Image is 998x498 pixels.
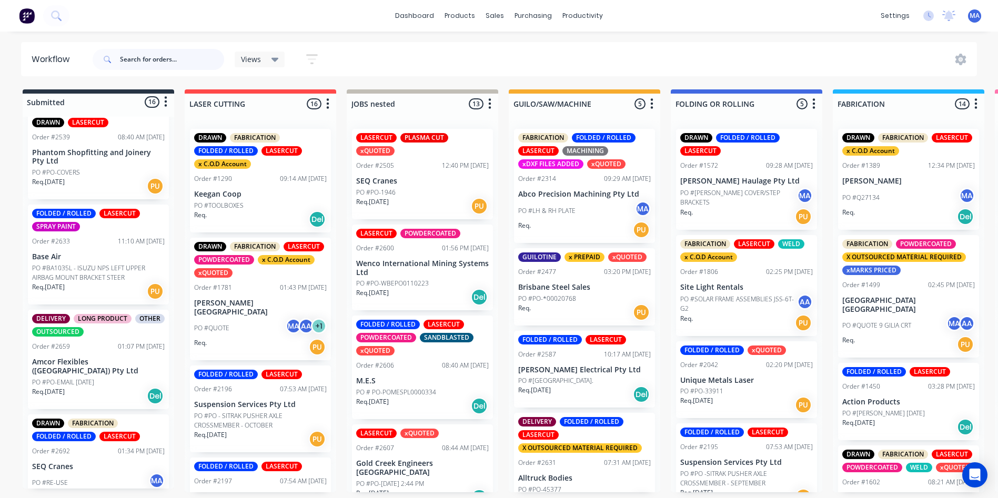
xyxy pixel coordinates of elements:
[842,266,901,275] div: xMARKS PRICED
[842,296,975,314] p: [GEOGRAPHIC_DATA] [GEOGRAPHIC_DATA]
[842,477,880,487] div: Order #1602
[514,129,655,243] div: FABRICATIONFOLDED / ROLLEDLASERCUTMACHININGxDXF FILES ADDEDxQUOTEDOrder #231409:29 AM [DATE]Abco ...
[842,146,899,156] div: x C.O.D Account
[680,458,813,467] p: Suspension Services Pty Ltd
[471,289,488,306] div: Del
[28,205,169,304] div: FOLDED / ROLLEDLASERCUTSPRAY PAINTOrder #263311:10 AM [DATE]Base AirPO #BA1035L - ISUZU NPS LEFT ...
[280,174,327,184] div: 09:14 AM [DATE]
[356,429,397,438] div: LASERCUT
[936,463,974,472] div: xQUOTED
[734,239,774,249] div: LASERCUT
[32,209,96,218] div: FOLDED / ROLLED
[838,363,979,440] div: FOLDED / ROLLEDLASERCUTOrder #145003:28 PM [DATE]Action ProductsPO #[PERSON_NAME] [DATE]Req.[DATE...
[356,479,424,489] p: PO #PO-[DATE] 2:44 PM
[557,8,608,24] div: productivity
[680,428,744,437] div: FOLDED / ROLLED
[32,133,70,142] div: Order #2539
[572,133,636,143] div: FOLDED / ROLLED
[480,8,509,24] div: sales
[194,190,327,199] p: Keegan Coop
[190,238,331,361] div: DRAWNFABRICATIONLASERCUTPOWDERCOATEDx C.O.D AccountxQUOTEDOrder #178101:43 PM [DATE][PERSON_NAME]...
[356,459,489,477] p: Gold Creek Engineers [GEOGRAPHIC_DATA]
[230,242,280,251] div: FABRICATION
[586,335,626,344] div: LASERCUT
[518,458,556,467] div: Order #2631
[400,133,448,143] div: PLASMA CUT
[680,239,730,249] div: FABRICATION
[118,133,165,142] div: 08:40 AM [DATE]
[194,338,207,348] p: Req.
[795,397,812,413] div: PU
[99,209,140,218] div: LASERCUT
[194,159,251,169] div: x C.O.D Account
[74,314,132,323] div: LONG PRODUCT
[518,221,531,230] p: Req.
[32,177,65,187] p: Req. [DATE]
[518,294,576,303] p: PO #PO-*00020768
[194,242,226,251] div: DRAWN
[356,279,429,288] p: PO #PO-WBEPO0110223
[194,430,227,440] p: Req. [DATE]
[518,365,651,374] p: [PERSON_NAME] Electrical Pty Ltd
[68,118,108,127] div: LASERCUT
[838,129,979,230] div: DRAWNFABRICATIONLASERCUTx C.O.D AccountOrder #138912:34 PM [DATE][PERSON_NAME]PO #Q27134MAReq.Del
[356,133,397,143] div: LASERCUT
[928,382,975,391] div: 03:28 PM [DATE]
[680,376,813,385] p: Unique Metals Laser
[680,314,693,323] p: Req.
[633,221,650,238] div: PU
[562,146,608,156] div: MACHINING
[32,358,165,375] p: Amcor Flexibles ([GEOGRAPHIC_DATA]) Pty Ltd
[32,387,65,397] p: Req. [DATE]
[442,361,489,370] div: 08:40 AM [DATE]
[518,376,593,385] p: PO #[GEOGRAPHIC_DATA].
[356,489,389,498] p: Req. [DATE]
[32,148,165,166] p: Phantom Shopfitting and Joinery Pty Ltd
[68,419,118,428] div: FABRICATION
[778,239,804,249] div: WELD
[842,367,906,377] div: FOLDED / ROLLED
[766,267,813,277] div: 02:25 PM [DATE]
[230,133,280,143] div: FABRICATION
[32,314,70,323] div: DELIVERY
[190,129,331,232] div: DRAWNFABRICATIONFOLDED / ROLLEDLASERCUTx C.O.D AccountOrder #129009:14 AM [DATE]Keegan CoopPO #TO...
[842,398,975,406] p: Action Products
[194,462,258,471] div: FOLDED / ROLLED
[284,242,324,251] div: LASERCUT
[518,146,559,156] div: LASERCUT
[280,384,327,394] div: 07:53 AM [DATE]
[680,345,744,355] div: FOLDED / ROLLED
[442,161,489,170] div: 12:40 PM [DATE]
[932,133,972,143] div: LASERCUT
[400,429,439,438] div: xQUOTED
[842,382,880,391] div: Order #1450
[518,385,551,395] p: Req. [DATE]
[518,443,642,453] div: X OUTSOURCED MATERIAL REQUIRED
[32,419,64,428] div: DRAWN
[518,174,556,184] div: Order #2314
[32,252,165,261] p: Base Air
[32,378,94,387] p: PO #PO-EMAIL [DATE]
[356,443,394,453] div: Order #2607
[842,418,875,428] p: Req. [DATE]
[518,350,556,359] div: Order #2587
[514,331,655,408] div: FOLDED / ROLLEDLASERCUTOrder #258710:17 AM [DATE][PERSON_NAME] Electrical Pty LtdPO #[GEOGRAPHIC_...
[957,336,974,353] div: PU
[604,267,651,277] div: 03:20 PM [DATE]
[356,377,489,385] p: M.E.S
[896,239,956,249] div: POWDERCOATED
[842,321,911,330] p: PO #QUOTE 9 GILIA CRT
[676,235,817,336] div: FABRICATIONLASERCUTWELDx C.O.D AccountOrder #180602:25 PM [DATE]Site Light RentalsPO #SOLAR FRAME...
[194,255,254,265] div: POWDERCOATED
[32,222,80,231] div: SPRAY PAINT
[518,430,559,440] div: LASERCUT
[147,283,164,300] div: PU
[680,469,813,488] p: PO #PO -SITRAK PUSHER AXLE CROSSMEMBER - SEPTEMBER
[842,252,966,262] div: X OUTSOURCED MATERIAL REQUIRED
[680,294,797,313] p: PO #SOLAR FRAME ASSEMBLIES JSS-6T-G2
[32,432,96,441] div: FOLDED / ROLLED
[286,318,301,334] div: MA
[842,193,880,202] p: PO #Q27134
[352,225,493,311] div: LASERCUTPOWDERCOATEDOrder #260001:56 PM [DATE]Wenco International Mining Systems LtdPO #PO-WBEPO0...
[518,206,576,216] p: PO #LH & RH PLATE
